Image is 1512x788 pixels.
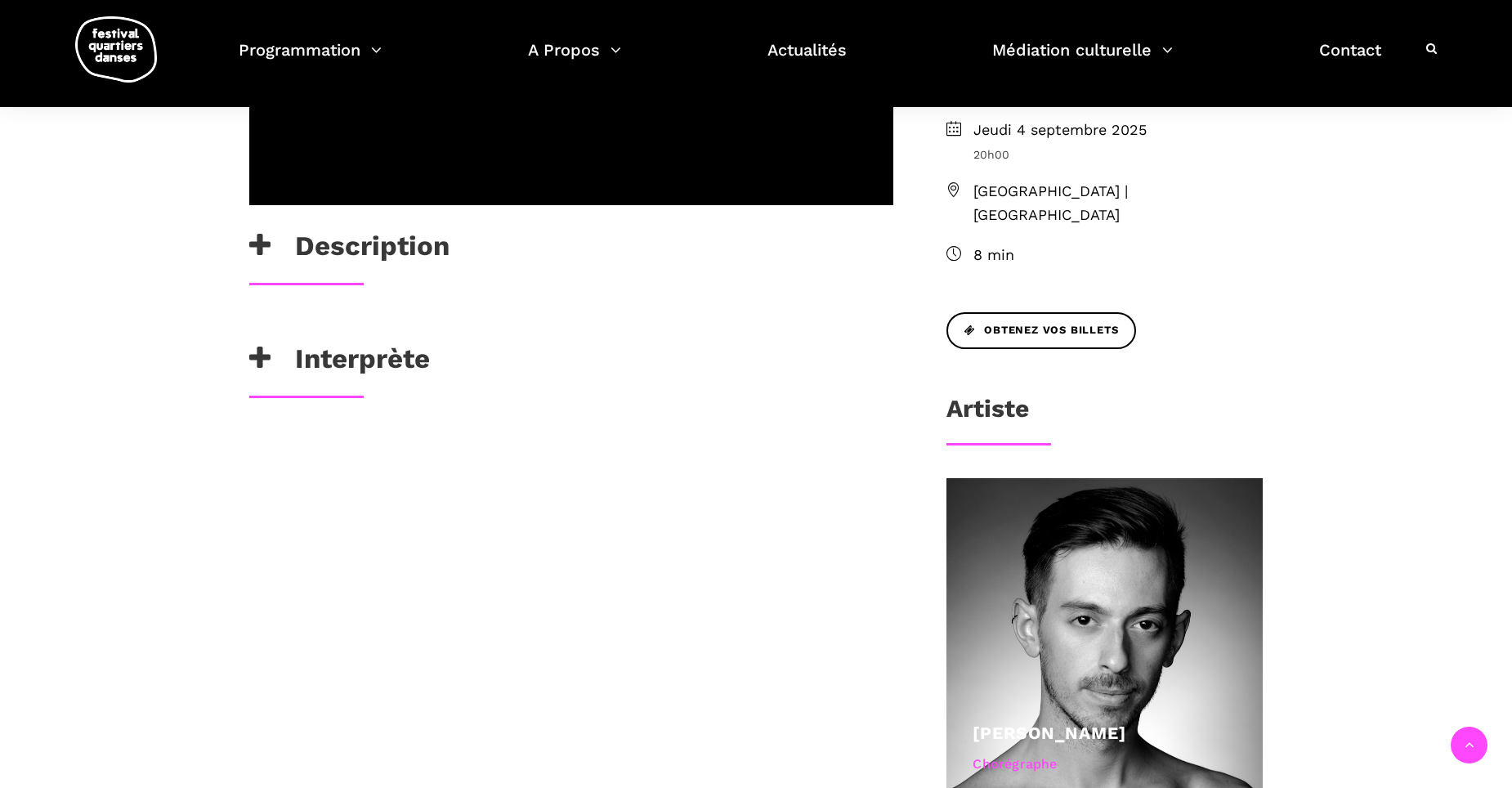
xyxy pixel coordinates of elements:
span: [GEOGRAPHIC_DATA] | [GEOGRAPHIC_DATA] [973,180,1263,227]
div: Chorégraphe [973,754,1237,775]
span: 8 min [973,244,1263,267]
a: [PERSON_NAME] [973,723,1126,743]
a: Médiation culturelle [992,36,1173,84]
span: Jeudi 4 septembre 2025 [973,119,1263,142]
a: Actualités [767,36,847,84]
a: Programmation [239,36,382,84]
a: A Propos [528,36,621,84]
a: Obtenez vos billets [946,312,1136,349]
span: 20h00 [973,146,1263,163]
a: Contact [1319,36,1381,84]
span: Obtenez vos billets [964,322,1118,339]
h3: Description [249,230,450,271]
h3: Artiste [946,394,1029,435]
h3: Interprète [249,343,430,383]
img: logo-fqd-med [75,16,157,83]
